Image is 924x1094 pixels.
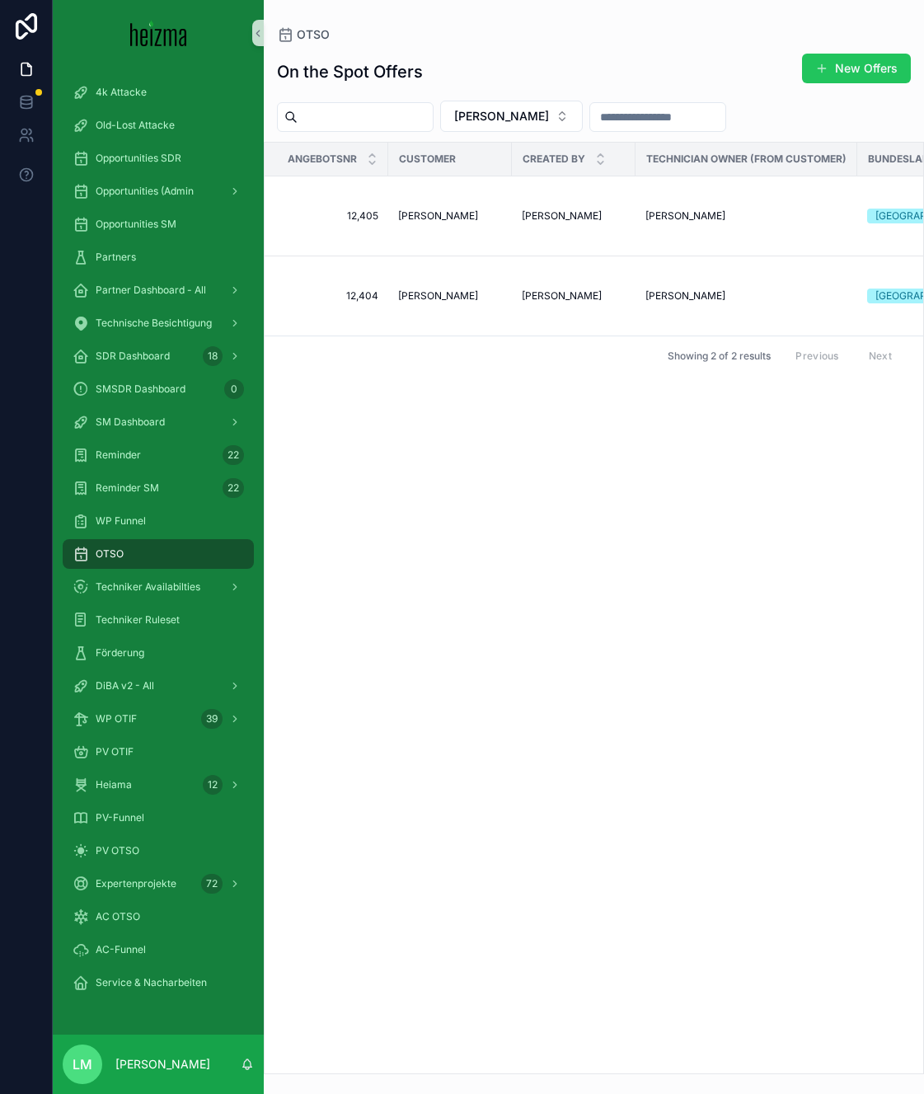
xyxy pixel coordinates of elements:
a: 4k Attacke [63,77,254,107]
span: [PERSON_NAME] [398,289,478,303]
span: WP OTIF [96,712,137,725]
span: Created By [523,153,585,166]
span: [PERSON_NAME] [398,209,478,223]
span: [PERSON_NAME] [522,209,602,223]
a: [PERSON_NAME] [522,289,626,303]
span: Angebotsnr [288,153,357,166]
span: [PERSON_NAME] [645,289,725,303]
a: [PERSON_NAME] [398,289,502,303]
span: 4k Attacke [96,86,147,99]
span: Opportunities (Admin [96,185,194,198]
span: Technische Besichtigung [96,317,212,330]
a: Heiama12 [63,770,254,800]
div: 18 [203,346,223,366]
a: DiBA v2 - All [63,671,254,701]
span: Förderung [96,646,144,660]
a: Service & Nacharbeiten [63,968,254,998]
a: SDR Dashboard18 [63,341,254,371]
p: [PERSON_NAME] [115,1056,210,1073]
span: Opportunities SM [96,218,176,231]
a: Expertenprojekte72 [63,869,254,899]
h1: On the Spot Offers [277,60,423,83]
span: Techniker Availabilties [96,580,200,594]
span: PV OTIF [96,745,134,758]
a: Techniker Ruleset [63,605,254,635]
span: Old-Lost Attacke [96,119,175,132]
a: [PERSON_NAME] [522,209,626,223]
span: Reminder SM [96,481,159,495]
span: OTSO [297,26,330,43]
span: Showing 2 of 2 results [668,350,771,363]
div: 0 [224,379,244,399]
span: Service & Nacharbeiten [96,976,207,989]
a: Techniker Availabilties [63,572,254,602]
span: Technician Owner (from customer) [646,153,847,166]
span: Customer [399,153,456,166]
a: PV OTSO [63,836,254,866]
span: LM [73,1054,92,1074]
span: Techniker Ruleset [96,613,180,627]
span: Reminder [96,448,141,462]
div: 12 [203,775,223,795]
span: Expertenprojekte [96,877,176,890]
span: SMSDR Dashboard [96,383,185,396]
a: AC-Funnel [63,935,254,965]
span: [PERSON_NAME] [522,289,602,303]
span: PV OTSO [96,844,139,857]
span: PV-Funnel [96,811,144,824]
span: AC-Funnel [96,943,146,956]
span: OTSO [96,547,124,561]
a: AC OTSO [63,902,254,932]
span: SM Dashboard [96,416,165,429]
div: 39 [201,709,223,729]
a: [PERSON_NAME] [398,209,502,223]
div: scrollable content [53,66,264,1019]
a: [PERSON_NAME] [645,289,847,303]
a: Opportunities SDR [63,143,254,173]
span: AC OTSO [96,910,140,923]
a: [PERSON_NAME] [645,209,847,223]
div: 72 [201,874,223,894]
a: WP OTIF39 [63,704,254,734]
button: Select Button [440,101,583,132]
a: OTSO [277,26,330,43]
a: PV OTIF [63,737,254,767]
span: WP Funnel [96,514,146,528]
a: WP Funnel [63,506,254,536]
a: SM Dashboard [63,407,254,437]
a: Reminder22 [63,440,254,470]
a: Förderung [63,638,254,668]
a: Opportunities (Admin [63,176,254,206]
img: App logo [130,20,187,46]
span: [PERSON_NAME] [645,209,725,223]
a: PV-Funnel [63,803,254,833]
span: DiBA v2 - All [96,679,154,693]
span: Heiama [96,778,132,791]
a: Partner Dashboard - All [63,275,254,305]
a: Reminder SM22 [63,473,254,503]
div: 22 [223,445,244,465]
span: Partners [96,251,136,264]
a: Technische Besichtigung [63,308,254,338]
a: Old-Lost Attacke [63,110,254,140]
a: 12,405 [284,209,378,223]
a: OTSO [63,539,254,569]
span: Partner Dashboard - All [96,284,206,297]
a: Partners [63,242,254,272]
span: Opportunities SDR [96,152,181,165]
a: Opportunities SM [63,209,254,239]
a: SMSDR Dashboard0 [63,374,254,404]
button: New Offers [802,54,911,83]
span: SDR Dashboard [96,350,170,363]
a: 12,404 [284,289,378,303]
div: 22 [223,478,244,498]
span: [PERSON_NAME] [454,108,549,124]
